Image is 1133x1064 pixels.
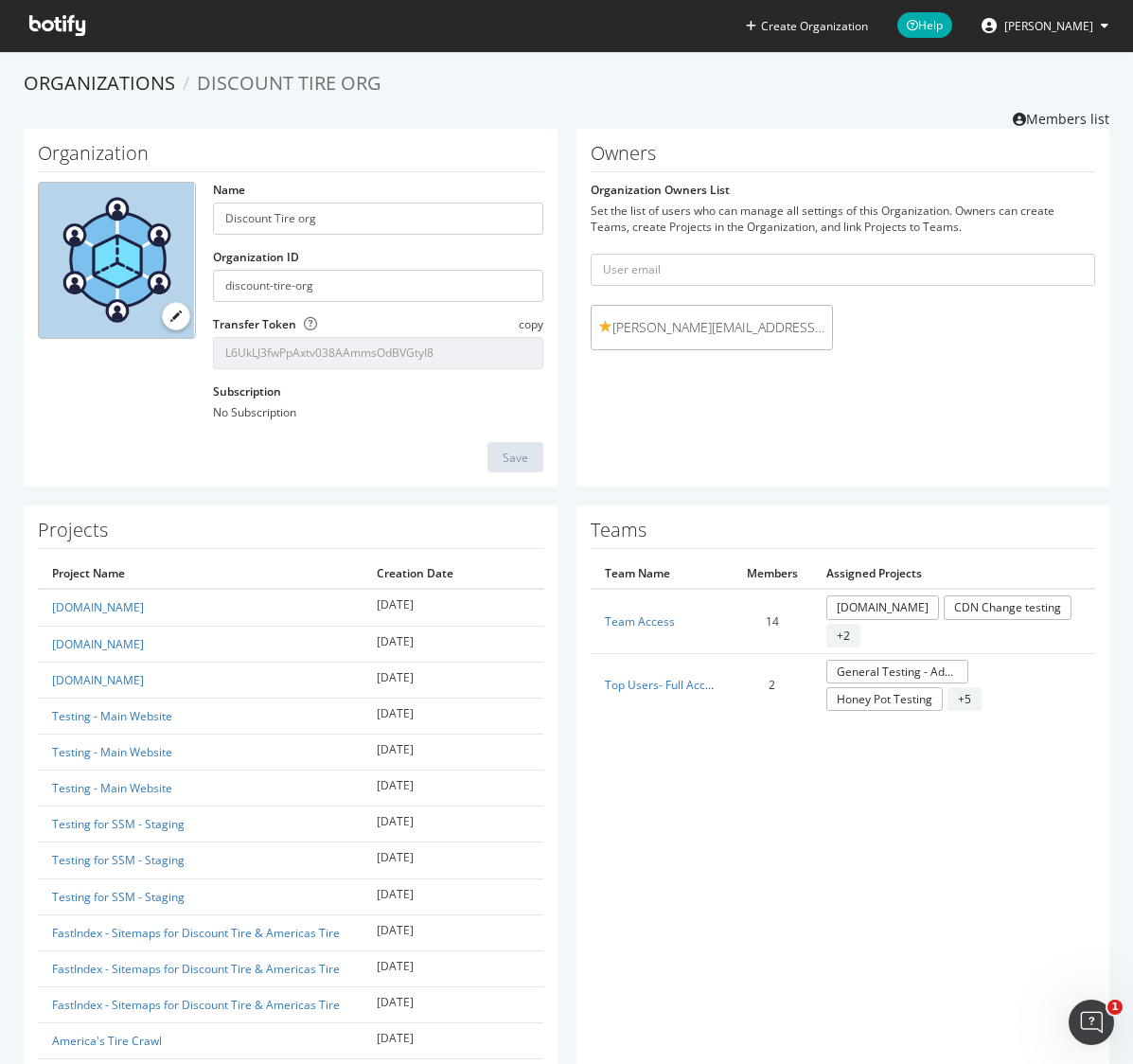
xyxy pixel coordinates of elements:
[591,520,1096,549] h1: Teams
[197,70,381,96] span: Discount Tire org
[363,914,542,950] td: [DATE]
[363,626,542,662] td: [DATE]
[1013,105,1109,129] a: Members list
[24,70,175,96] a: Organizations
[38,559,363,589] th: Project Name
[605,613,675,630] a: Team Access
[812,559,1096,589] th: Assigned Projects
[52,1033,162,1049] a: America's Tire Crawl
[363,878,542,914] td: [DATE]
[52,708,172,724] a: Testing - Main Website
[591,254,1096,286] input: User email
[605,677,723,693] a: Top Users- Full Access
[519,316,543,332] span: copy
[826,624,860,647] span: + 2
[363,1023,542,1059] td: [DATE]
[363,698,542,734] td: [DATE]
[52,925,340,941] a: FastIndex - Sitemaps for Discount Tire & Americas Tire
[591,203,1096,235] div: Set the list of users who can manage all settings of this Organization. Owners can create Teams, ...
[1069,1000,1114,1045] iframe: Intercom live chat
[363,589,542,626] td: [DATE]
[52,599,144,615] a: [DOMAIN_NAME]
[1107,1000,1123,1015] span: 1
[363,734,542,770] td: [DATE]
[52,744,172,760] a: Testing - Main Website
[363,559,542,589] th: Creation Date
[966,10,1124,41] button: [PERSON_NAME]
[826,660,968,683] a: General Testing - Adhoc
[52,889,185,905] a: Testing for SSM - Staging
[38,143,543,172] h1: Organization
[591,143,1096,172] h1: Owners
[487,442,543,472] button: Save
[947,687,982,711] span: + 5
[599,318,825,337] span: [PERSON_NAME][EMAIL_ADDRESS][PERSON_NAME][DOMAIN_NAME]
[1004,18,1093,34] span: Anthony Cantelmo
[591,559,733,589] th: Team Name
[826,595,939,619] a: [DOMAIN_NAME]
[52,997,340,1013] a: FastIndex - Sitemaps for Discount Tire & Americas Tire
[213,203,543,235] input: name
[52,961,340,977] a: FastIndex - Sitemaps for Discount Tire & Americas Tire
[213,404,543,420] div: No Subscription
[591,182,730,198] label: Organization Owners List
[733,589,812,653] td: 14
[52,780,172,796] a: Testing - Main Website
[363,807,542,842] td: [DATE]
[363,986,542,1022] td: [DATE]
[52,636,144,652] a: [DOMAIN_NAME]
[363,662,542,698] td: [DATE]
[944,595,1071,619] a: CDN Change testing
[897,12,952,38] span: Help
[213,270,543,302] input: Organization ID
[213,316,296,332] label: Transfer Token
[52,672,144,688] a: [DOMAIN_NAME]
[24,70,1109,98] ol: breadcrumbs
[213,182,245,198] label: Name
[213,383,281,399] label: Subscription
[38,520,543,549] h1: Projects
[745,17,869,35] button: Create Organization
[826,687,943,711] a: Honey Pot Testing
[733,559,812,589] th: Members
[503,450,528,466] div: Save
[52,852,185,868] a: Testing for SSM - Staging
[52,816,185,832] a: Testing for SSM - Staging
[363,950,542,986] td: [DATE]
[363,842,542,878] td: [DATE]
[363,771,542,807] td: [DATE]
[733,653,812,717] td: 2
[213,249,299,265] label: Organization ID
